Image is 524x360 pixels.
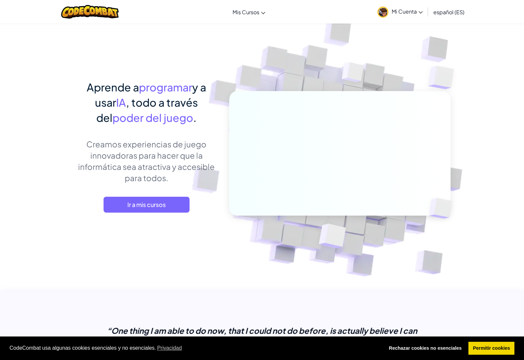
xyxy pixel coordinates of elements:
a: español (ES) [430,3,468,21]
span: poder del juego [112,111,193,124]
a: allow cookies [468,342,514,355]
span: programar [139,80,192,94]
span: Mis Cursos [233,9,259,16]
img: CodeCombat logo [61,5,119,19]
p: “One thing I am able to do now, that I could not do before, is actually believe I can code.” [97,325,427,347]
span: CodeCombat usa algunas cookies esenciales y no esenciales. [10,343,379,353]
a: Mi Cuenta [374,1,426,22]
span: , todo a través del [96,96,198,124]
a: Mis Cursos [229,3,269,21]
span: Aprende a [87,80,139,94]
span: español (ES) [433,9,464,16]
span: . [193,111,196,124]
img: avatar [377,7,388,18]
a: deny cookies [384,342,466,355]
p: Creamos experiencias de juego innovadoras para hacer que la informática sea atractiva y accesible... [73,138,219,183]
img: Overlap cubes [415,50,472,106]
span: IA [116,96,126,109]
span: Mi Cuenta [392,8,423,15]
img: Overlap cubes [418,184,468,232]
a: learn more about cookies [156,343,183,353]
img: Overlap cubes [303,210,362,265]
img: Overlap cubes [329,49,377,99]
a: Ir a mis cursos [104,197,190,213]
